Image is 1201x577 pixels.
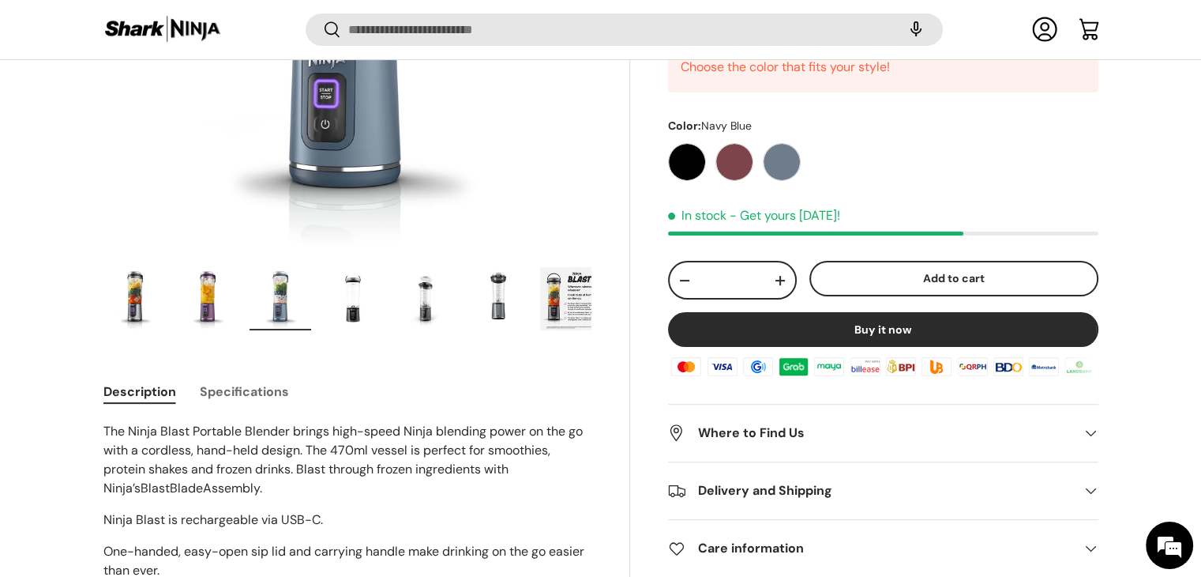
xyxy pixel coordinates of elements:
[884,355,918,379] img: bpi
[668,208,726,224] span: In stock
[668,312,1098,347] button: Buy it now
[809,262,1098,297] button: Add to cart
[92,183,218,342] span: We're online!
[668,482,1072,501] h2: Delivery and Shipping
[730,208,840,224] p: - Get yours [DATE]!
[955,355,989,379] img: qrph
[741,355,775,379] img: gcash
[103,511,323,528] span: Ninja Blast is rechargeable via USB-C.
[177,267,238,330] img: Ninja Blast™ Portable Blender (BC151PH)
[104,267,166,330] img: ninja-blast-portable-blender-black-left-side-view-sharkninja-philippines
[668,540,1072,559] h2: Care information
[540,267,602,330] img: ninja-blast-portable-blender-black-infographic-sharkninja-philippines
[141,480,203,496] span: BlastBlade
[200,374,289,409] button: Specifications
[701,119,752,133] span: Navy Blue
[668,424,1072,443] h2: Where to Find Us
[103,14,222,45] img: Shark Ninja Philippines
[203,480,262,496] span: Assembly.
[891,13,941,47] speech-search-button: Search by voice
[103,423,583,496] span: The Ninja Blast Portable Blender brings high-speed Ninja blending power on the go with a cordless...
[8,398,301,454] textarea: Type your message and hit 'Enter'
[467,267,529,330] img: ninja-blast-portable-blender-black-without-sample-content-back-view-sharkninja-philippines
[1026,355,1061,379] img: metrobank
[668,463,1098,520] summary: Delivery and Shipping
[991,355,1026,379] img: bdo
[259,8,297,46] div: Minimize live chat window
[919,355,954,379] img: ubp
[395,267,456,330] img: ninja-blast-portable-blender-black-without-sample-content-open-lid-left-side-view-sharkninja-phil...
[82,89,265,109] div: Chat with us now
[704,355,739,379] img: visa
[250,267,311,330] img: Ninja Blast™ Portable Blender (BC151PH)
[103,374,176,409] button: Description
[1062,355,1097,379] img: landbank
[322,267,384,330] img: ninja-blast-portable-blender-black-without-sample-content-front-view-sharkninja-philippines
[668,118,752,134] legend: Color:
[668,405,1098,462] summary: Where to Find Us
[812,355,846,379] img: maya
[776,355,811,379] img: grabpay
[669,355,704,379] img: master
[848,355,883,379] img: billease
